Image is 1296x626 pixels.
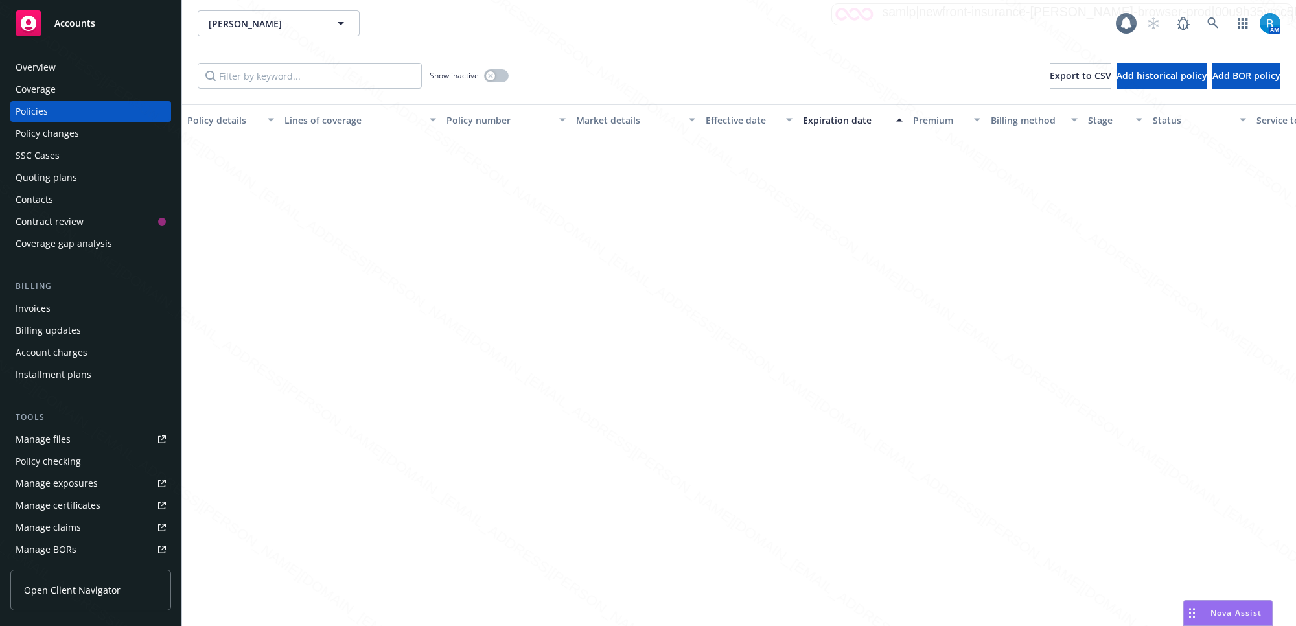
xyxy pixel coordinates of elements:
[16,211,84,232] div: Contract review
[1083,104,1148,135] button: Stage
[10,123,171,144] a: Policy changes
[284,113,422,127] div: Lines of coverage
[10,57,171,78] a: Overview
[16,101,48,122] div: Policies
[10,495,171,516] a: Manage certificates
[16,473,98,494] div: Manage exposures
[10,167,171,188] a: Quoting plans
[16,123,79,144] div: Policy changes
[798,104,908,135] button: Expiration date
[1140,10,1166,36] a: Start snowing
[16,517,81,538] div: Manage claims
[1183,600,1273,626] button: Nova Assist
[16,429,71,450] div: Manage files
[913,113,966,127] div: Premium
[10,5,171,41] a: Accounts
[1230,10,1256,36] a: Switch app
[16,539,76,560] div: Manage BORs
[16,298,51,319] div: Invoices
[16,189,53,210] div: Contacts
[430,70,479,81] span: Show inactive
[10,101,171,122] a: Policies
[576,113,681,127] div: Market details
[10,320,171,341] a: Billing updates
[1212,63,1280,89] button: Add BOR policy
[16,364,91,385] div: Installment plans
[10,79,171,100] a: Coverage
[10,233,171,254] a: Coverage gap analysis
[1210,607,1262,618] span: Nova Assist
[10,189,171,210] a: Contacts
[1153,113,1232,127] div: Status
[10,364,171,385] a: Installment plans
[10,451,171,472] a: Policy checking
[10,342,171,363] a: Account charges
[1117,69,1207,82] span: Add historical policy
[16,167,77,188] div: Quoting plans
[700,104,798,135] button: Effective date
[10,298,171,319] a: Invoices
[1184,601,1200,625] div: Drag to move
[16,233,112,254] div: Coverage gap analysis
[209,17,321,30] span: [PERSON_NAME]
[1148,104,1251,135] button: Status
[54,18,95,29] span: Accounts
[10,411,171,424] div: Tools
[10,280,171,293] div: Billing
[446,113,551,127] div: Policy number
[1200,10,1226,36] a: Search
[187,113,260,127] div: Policy details
[16,320,81,341] div: Billing updates
[986,104,1083,135] button: Billing method
[198,10,360,36] button: [PERSON_NAME]
[16,451,81,472] div: Policy checking
[1050,63,1111,89] button: Export to CSV
[908,104,986,135] button: Premium
[803,113,888,127] div: Expiration date
[10,429,171,450] a: Manage files
[991,113,1063,127] div: Billing method
[16,57,56,78] div: Overview
[24,583,121,597] span: Open Client Navigator
[16,342,87,363] div: Account charges
[10,517,171,538] a: Manage claims
[1050,69,1111,82] span: Export to CSV
[571,104,700,135] button: Market details
[1117,63,1207,89] button: Add historical policy
[706,113,778,127] div: Effective date
[182,104,279,135] button: Policy details
[1170,10,1196,36] a: Report a Bug
[441,104,571,135] button: Policy number
[16,495,100,516] div: Manage certificates
[10,211,171,232] a: Contract review
[1212,69,1280,82] span: Add BOR policy
[279,104,441,135] button: Lines of coverage
[10,473,171,494] a: Manage exposures
[10,145,171,166] a: SSC Cases
[16,145,60,166] div: SSC Cases
[1088,113,1128,127] div: Stage
[16,79,56,100] div: Coverage
[1260,13,1280,34] img: photo
[198,63,422,89] input: Filter by keyword...
[10,539,171,560] a: Manage BORs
